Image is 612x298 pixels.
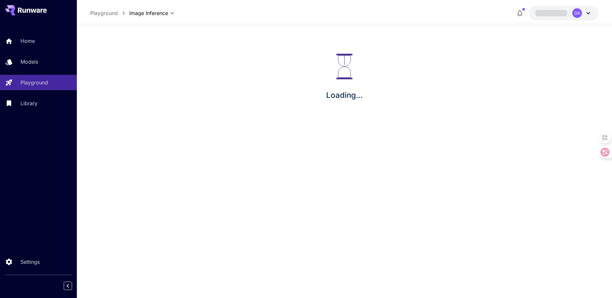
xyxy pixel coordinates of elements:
[20,99,37,107] p: Library
[572,8,582,18] div: GK
[20,37,35,45] p: Home
[64,282,72,290] button: Collapse sidebar
[129,9,168,17] span: Image Inference
[90,9,118,17] a: Playground
[529,6,599,20] button: GK
[326,90,363,101] p: Loading...
[68,280,77,292] div: Collapse sidebar
[20,258,40,266] p: Settings
[20,58,38,66] p: Models
[20,79,48,86] p: Playground
[90,9,129,17] nav: breadcrumb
